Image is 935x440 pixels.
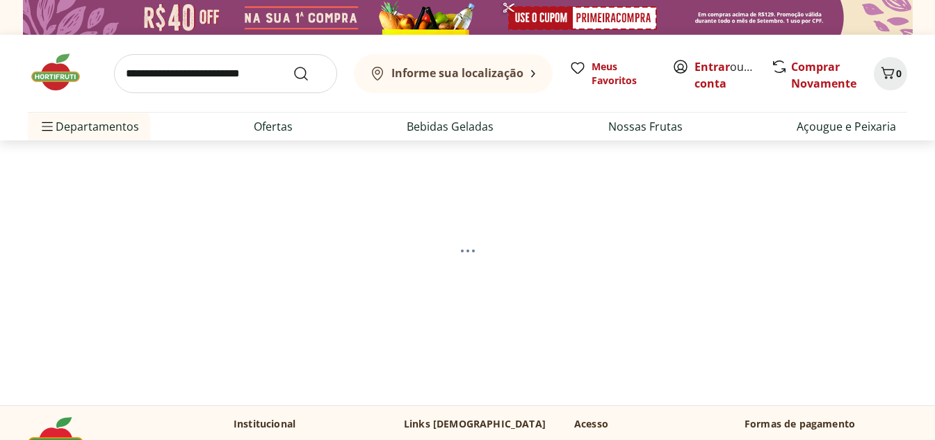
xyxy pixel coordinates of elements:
[114,54,337,93] input: search
[896,67,902,80] span: 0
[354,54,553,93] button: Informe sua localização
[407,118,494,135] a: Bebidas Geladas
[694,59,771,91] a: Criar conta
[234,417,295,431] p: Institucional
[569,60,656,88] a: Meus Favoritos
[608,118,683,135] a: Nossas Frutas
[39,110,56,143] button: Menu
[574,417,608,431] p: Acesso
[694,59,730,74] a: Entrar
[391,65,523,81] b: Informe sua localização
[28,51,97,93] img: Hortifruti
[745,417,907,431] p: Formas de pagamento
[694,58,756,92] span: ou
[39,110,139,143] span: Departamentos
[874,57,907,90] button: Carrinho
[791,59,856,91] a: Comprar Novamente
[592,60,656,88] span: Meus Favoritos
[797,118,896,135] a: Açougue e Peixaria
[254,118,293,135] a: Ofertas
[404,417,546,431] p: Links [DEMOGRAPHIC_DATA]
[293,65,326,82] button: Submit Search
